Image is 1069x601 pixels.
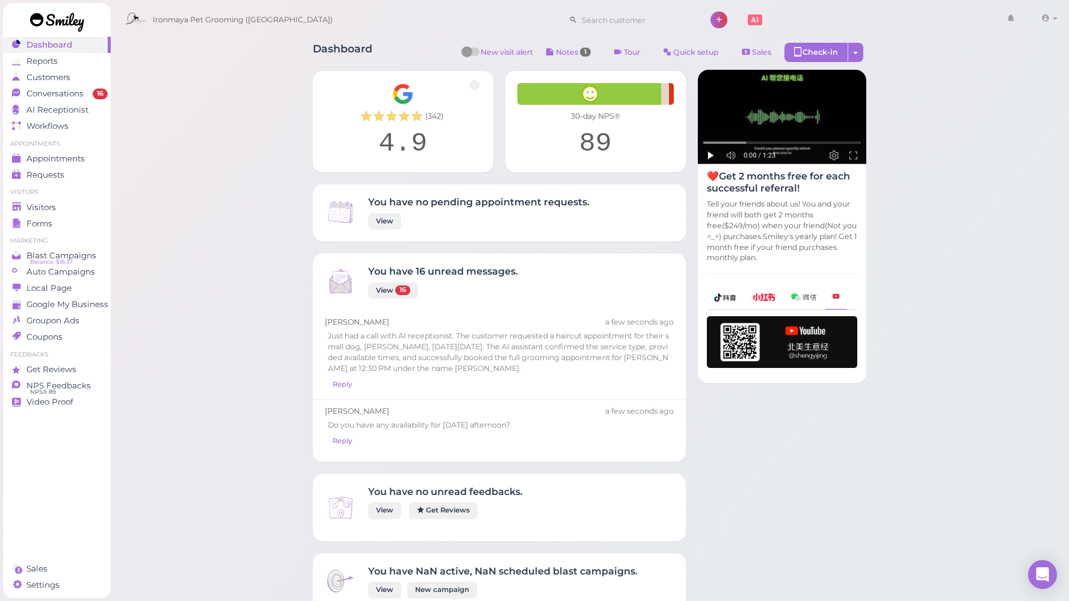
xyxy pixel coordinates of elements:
a: Get Reviews [409,502,478,518]
a: Sales [732,43,781,62]
span: Auto Campaigns [26,267,95,277]
a: Reply [325,433,360,449]
span: Get Reviews [26,364,76,375]
span: NPS Feedbacks [26,381,91,391]
a: Visitors [3,199,111,216]
span: Customers [26,72,70,83]
h1: Dashboard [313,43,372,65]
h4: You have no pending appointment requests. [368,196,590,208]
li: Appointments [3,140,111,148]
a: View 16 [368,282,418,299]
a: Reports [3,53,111,69]
img: Inbox [325,266,356,297]
span: Dashboard [26,40,72,50]
span: Workflows [26,121,69,131]
span: NPS® 89 [30,387,56,397]
span: Groupon Ads [26,316,79,326]
span: 1 [580,48,591,57]
a: Requests [3,167,111,183]
a: Blast Campaigns Balance: $16.37 [3,248,111,264]
span: Requests [26,170,64,180]
img: AI receptionist [698,70,866,164]
h4: You have no unread feedbacks. [368,486,523,497]
div: Just had a call with AI receptionist. The customer requested a haircut appointment for their smal... [325,328,674,376]
a: Video Proof [3,394,111,410]
a: Forms [3,216,111,232]
a: Settings [3,577,111,593]
div: Do you have any availability for [DATE] afternoon? [325,417,674,434]
span: Ironmaya Pet Grooming ([GEOGRAPHIC_DATA]) [153,3,333,37]
img: xhs-786d23addd57f6a2be217d5a65f4ab6b.png [753,293,775,301]
span: 16 [93,89,108,99]
h4: You have NaN active, NaN scheduled blast campaigns. [368,565,638,577]
a: Local Page [3,280,111,296]
p: Tell your friends about us! You and your friend will both get 2 months free($249/mo) when your fr... [707,199,857,263]
a: View [368,213,401,229]
a: Appointments [3,151,111,167]
span: Reports [26,56,58,66]
img: Inbox [325,196,356,228]
span: Video Proof [26,397,73,407]
h4: ❤️Get 2 months free for each successful referral! [707,170,857,193]
li: Visitors [3,188,111,196]
img: Inbox [325,565,356,597]
div: 30-day NPS® [517,111,674,122]
button: Notes 1 [536,43,601,62]
a: Workflows [3,118,111,134]
span: Settings [26,580,60,590]
div: 09/02 09:49am [605,406,674,417]
span: Balance: $16.37 [30,257,73,267]
span: Local Page [26,283,72,293]
a: Tour [604,43,650,62]
input: Search customer [578,10,694,30]
span: Sales [26,564,48,574]
a: Groupon Ads [3,313,111,329]
a: View [368,582,401,598]
span: 16 [395,285,410,295]
span: Coupons [26,332,63,342]
span: ( 342 ) [425,111,443,122]
a: New campaign [407,582,477,598]
span: Blast Campaigns [26,251,96,261]
a: Quick setup [653,43,729,62]
img: douyin-2727e60b7b0d5d1bbe969c21619e8014.png [714,293,737,302]
a: Google My Business [3,296,111,313]
a: Reply [325,376,360,393]
div: Open Intercom Messenger [1028,560,1057,589]
span: Visitors [26,202,56,213]
a: Coupons [3,329,111,345]
span: Forms [26,219,52,229]
span: Appointments [26,154,85,164]
a: Get Reviews [3,361,111,378]
div: 4.9 [325,128,481,160]
img: Inbox [325,492,356,523]
img: youtube-h-92280983ece59b2848f85fc261e8ffad.png [707,316,857,368]
li: Marketing [3,237,111,245]
div: [PERSON_NAME] [325,317,674,328]
a: Dashboard [3,37,111,53]
a: Customers [3,69,111,86]
span: Conversations [26,89,84,99]
a: Conversations 16 [3,86,111,102]
a: Sales [3,561,111,577]
span: New visit alert [481,47,533,65]
span: Sales [752,48,771,57]
img: Google__G__Logo-edd0e34f60d7ca4a2f4ece79cff21ae3.svg [392,83,414,105]
div: 89 [517,128,674,160]
div: [PERSON_NAME] [325,406,674,417]
a: NPS Feedbacks NPS® 89 [3,378,111,394]
a: AI Receptionist [3,102,111,118]
a: View [368,502,401,518]
li: Feedbacks [3,350,111,359]
span: Google My Business [26,299,108,310]
h4: You have 16 unread messages. [368,266,518,277]
span: AI Receptionist [26,105,88,115]
a: Auto Campaigns [3,264,111,280]
div: Check-in [784,43,848,62]
div: 09/02 09:50am [605,317,674,328]
img: wechat-a99521bb4f7854bbf8f190d1356e2cdb.png [791,293,816,301]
